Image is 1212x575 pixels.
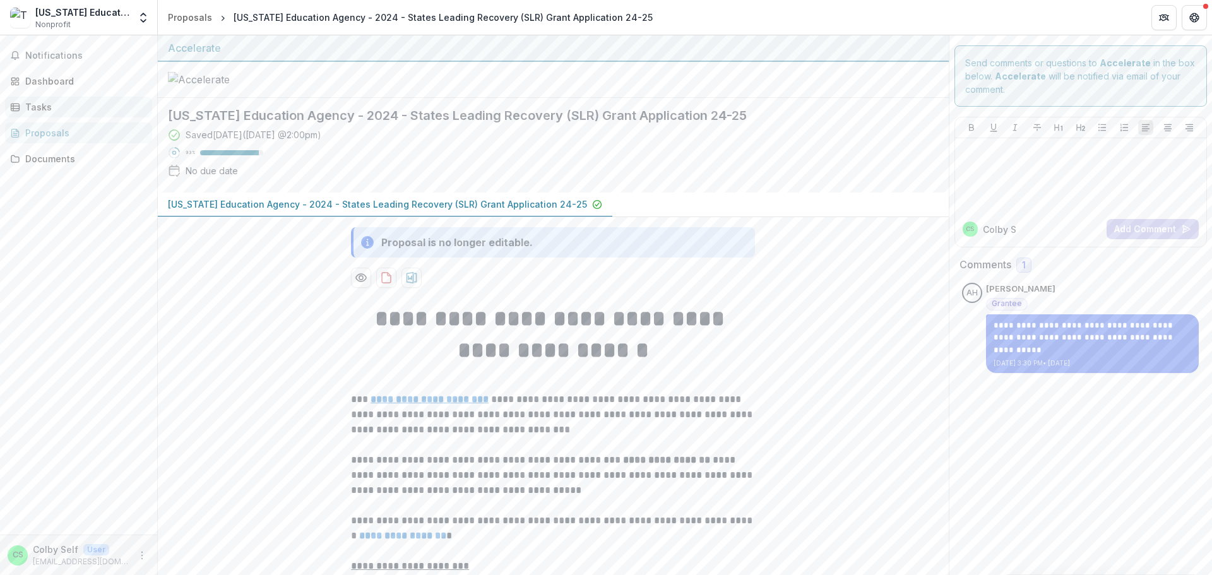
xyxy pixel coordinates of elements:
[1117,120,1132,135] button: Ordered List
[234,11,653,24] div: [US_STATE] Education Agency - 2024 - States Leading Recovery (SLR) Grant Application 24-25
[186,148,195,157] p: 93 %
[83,544,109,555] p: User
[1100,57,1151,68] strong: Accelerate
[163,8,658,27] nav: breadcrumb
[959,259,1011,271] h2: Comments
[35,6,129,19] div: [US_STATE] Education Agency
[992,299,1022,308] span: Grantee
[168,11,212,24] div: Proposals
[994,359,1191,368] p: [DATE] 3:30 PM • [DATE]
[983,223,1016,236] p: Colby S
[966,226,974,232] div: Colby Self
[5,71,152,92] a: Dashboard
[168,72,294,87] img: Accelerate
[168,108,918,123] h2: [US_STATE] Education Agency - 2024 - States Leading Recovery (SLR) Grant Application 24-25
[163,8,217,27] a: Proposals
[964,120,979,135] button: Bold
[1095,120,1110,135] button: Bullet List
[134,548,150,563] button: More
[25,74,142,88] div: Dashboard
[35,19,71,30] span: Nonprofit
[33,556,129,567] p: [EMAIL_ADDRESS][DOMAIN_NAME][US_STATE]
[1073,120,1088,135] button: Heading 2
[13,551,23,559] div: Colby Self
[381,235,533,250] div: Proposal is no longer editable.
[376,268,396,288] button: download-proposal
[1151,5,1177,30] button: Partners
[5,148,152,169] a: Documents
[986,283,1055,295] p: [PERSON_NAME]
[954,45,1208,107] div: Send comments or questions to in the box below. will be notified via email of your comment.
[401,268,422,288] button: download-proposal
[33,543,78,556] p: Colby Self
[5,45,152,66] button: Notifications
[10,8,30,28] img: Texas Education Agency
[1160,120,1175,135] button: Align Center
[5,97,152,117] a: Tasks
[186,128,321,141] div: Saved [DATE] ( [DATE] @ 2:00pm )
[25,126,142,139] div: Proposals
[351,268,371,288] button: Preview e4d0acb6-b842-426f-b9b6-19dd90647517-0.pdf
[5,122,152,143] a: Proposals
[1030,120,1045,135] button: Strike
[168,40,939,56] div: Accelerate
[25,50,147,61] span: Notifications
[995,71,1046,81] strong: Accelerate
[1182,120,1197,135] button: Align Right
[25,152,142,165] div: Documents
[1182,5,1207,30] button: Get Help
[186,164,238,177] div: No due date
[1138,120,1153,135] button: Align Left
[1007,120,1023,135] button: Italicize
[168,198,587,211] p: [US_STATE] Education Agency - 2024 - States Leading Recovery (SLR) Grant Application 24-25
[134,5,152,30] button: Open entity switcher
[986,120,1001,135] button: Underline
[1107,219,1199,239] button: Add Comment
[1051,120,1066,135] button: Heading 1
[25,100,142,114] div: Tasks
[1022,260,1026,271] span: 1
[966,289,978,297] div: Andrew Hodge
